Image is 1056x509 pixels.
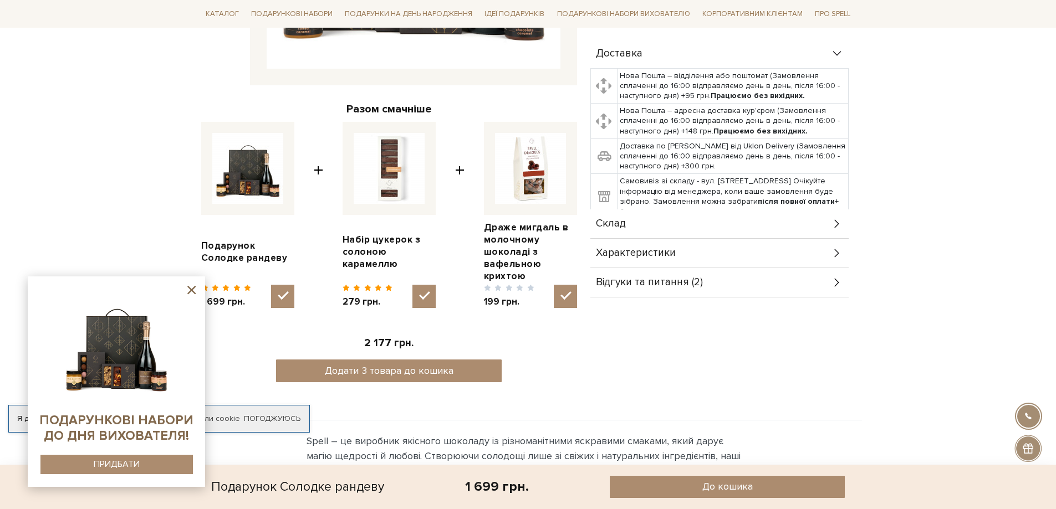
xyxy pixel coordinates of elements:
a: Корпоративним клієнтам [698,4,807,23]
a: Ідеї подарунків [480,6,549,23]
img: Набір цукерок з солоною карамеллю [354,133,425,204]
a: Погоджуюсь [244,414,300,424]
span: До кошика [702,480,753,493]
a: Подарункові набори [247,6,337,23]
span: 2 177 грн. [364,337,414,349]
a: Каталог [201,6,243,23]
span: + [314,122,323,309]
td: Самовивіз зі складу - вул. [STREET_ADDRESS] Очікуйте інформацію від менеджера, коли ваше замовлен... [618,174,849,219]
a: Подарунки на День народження [340,6,477,23]
img: Драже мигдаль в молочному шоколаді з вафельною крихтою [495,133,566,204]
button: Додати 3 товара до кошика [276,359,502,382]
span: + [455,122,465,309]
b: Працюємо без вихідних. [713,126,808,136]
span: Доставка [596,49,642,59]
span: Відгуки та питання (2) [596,277,703,287]
span: Характеристики [596,248,676,258]
span: 199 грн. [484,296,534,308]
span: 1 699 грн. [201,296,252,308]
a: Набір цукерок з солоною карамеллю [343,234,436,270]
a: Подарунок Солодке рандеву [201,240,294,264]
a: Драже мигдаль в молочному шоколаді з вафельною крихтою [484,222,577,282]
a: файли cookie [190,414,240,423]
a: Подарункові набори вихователю [553,4,695,23]
div: Разом смачніше [201,102,577,116]
b: Працюємо без вихідних. [711,91,805,100]
button: До кошика [610,476,845,498]
td: Доставка по [PERSON_NAME] від Uklon Delivery (Замовлення сплаченні до 16:00 відправляємо день в д... [618,138,849,174]
span: Склад [596,219,626,229]
b: після повної оплати [758,197,835,206]
td: Нова Пошта – адресна доставка кур'єром (Замовлення сплаченні до 16:00 відправляємо день в день, п... [618,104,849,139]
div: 1 699 грн. [465,478,529,495]
a: Про Spell [810,6,855,23]
div: Подарунок Солодке рандеву [211,476,384,498]
td: Нова Пошта – відділення або поштомат (Замовлення сплаченні до 16:00 відправляємо день в день, піс... [618,68,849,104]
img: Подарунок Солодке рандеву [212,133,283,204]
span: 279 грн. [343,296,393,308]
div: Spell – це виробник якісного шоколаду із різноманітними яскравими смаками, який дарує магію щедро... [307,434,750,479]
div: Я дозволяю [DOMAIN_NAME] використовувати [9,414,309,424]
